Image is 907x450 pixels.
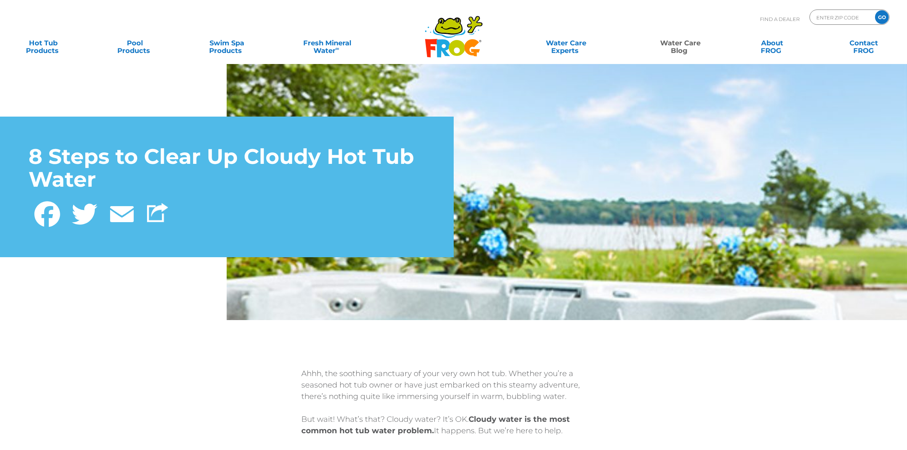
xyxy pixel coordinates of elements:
[8,35,79,51] a: Hot TubProducts
[816,12,867,23] input: Zip Code Form
[645,35,716,51] a: Water CareBlog
[66,197,103,229] a: Twitter
[191,35,262,51] a: Swim SpaProducts
[283,35,372,51] a: Fresh MineralWater∞
[760,10,800,29] p: Find A Dealer
[147,203,168,222] img: Share
[301,368,606,402] p: Ahhh, the soothing sanctuary of your very own hot tub. Whether you’re a seasoned hot tub owner or...
[29,197,66,229] a: Facebook
[99,35,171,51] a: PoolProducts
[29,145,425,191] h1: 8 Steps to Clear Up Cloudy Hot Tub Water
[103,197,141,229] a: Email
[828,35,899,51] a: ContactFROG
[875,10,889,24] input: GO
[336,45,339,51] sup: ∞
[736,35,808,51] a: AboutFROG
[508,35,624,51] a: Water CareExperts
[301,413,606,436] p: But wait! What’s that? Cloudy water? It’s OK. It happens. But we’re here to help.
